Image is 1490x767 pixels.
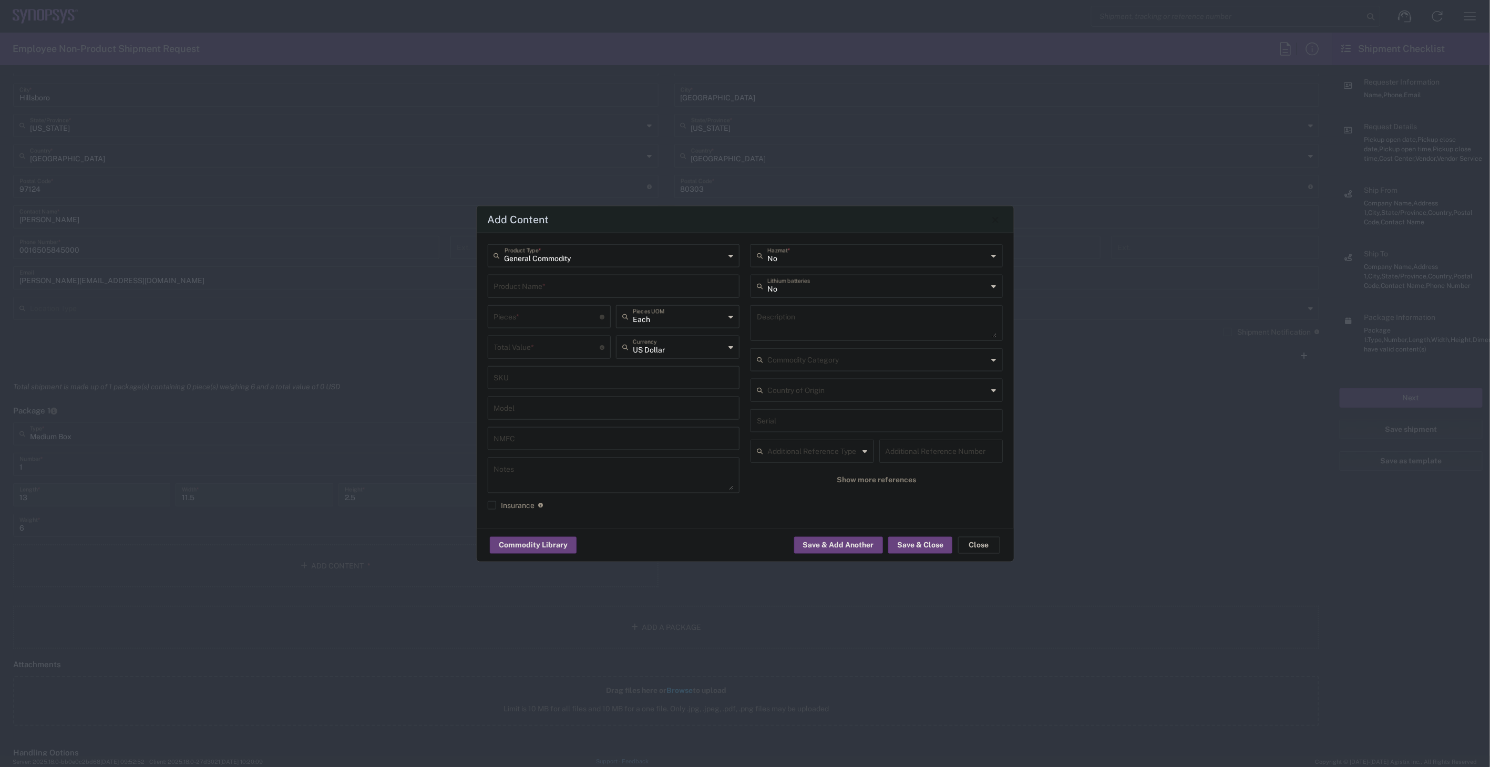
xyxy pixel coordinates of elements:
[487,212,549,227] h4: Add Content
[888,536,952,553] button: Save & Close
[488,501,535,510] label: Insurance
[988,212,1003,227] button: Close
[958,536,1000,553] button: Close
[837,475,916,485] span: Show more references
[490,536,577,553] button: Commodity Library
[794,536,883,553] button: Save & Add Another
